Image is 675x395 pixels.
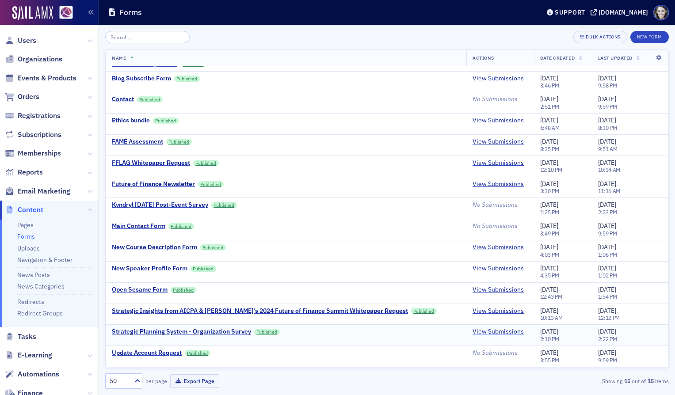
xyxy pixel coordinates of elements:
a: New Form [630,32,669,40]
a: E-Learning [5,350,52,360]
div: No Submissions [473,201,528,209]
a: Open Sesame Form [112,286,168,294]
a: New Speaker Profile Form [112,265,187,273]
a: Subscriptions [5,130,61,140]
a: View Submissions [473,180,524,188]
a: News Posts [17,271,50,279]
span: [DATE] [598,201,616,209]
span: Subscriptions [18,130,61,140]
time: 2:22 PM [598,335,617,342]
time: 1:02 PM [598,272,617,279]
a: FFLAG Whitepaper Request [112,159,190,167]
a: Published [137,96,163,103]
span: [DATE] [598,243,616,251]
a: View Submissions [473,307,524,315]
span: [DATE] [540,285,558,293]
div: Bulk Actions [586,34,620,39]
a: Update Account Request [112,349,182,357]
time: 3:30 PM [540,187,559,194]
a: Redirect Groups [17,309,63,317]
time: 4:03 PM [540,251,559,258]
a: View Submissions [473,243,524,251]
span: [DATE] [540,180,558,188]
span: Email Marketing [18,186,70,196]
time: 9:59 PM [598,357,617,364]
span: [DATE] [598,116,616,124]
a: Registrations [5,111,61,121]
div: No Submissions [473,95,528,103]
a: View Submissions [473,286,524,294]
a: Users [5,36,36,46]
time: 8:30 PM [598,124,617,131]
a: Forms [17,232,35,240]
a: Memberships [5,148,61,158]
a: New Course Description Form [112,243,197,251]
a: Uploads [17,244,40,252]
time: 9:51 AM [598,145,618,152]
div: 50 [110,376,129,386]
a: Navigation & Footer [17,256,72,264]
input: Search… [105,31,190,43]
span: [DATE] [540,116,558,124]
a: Email Marketing [5,186,70,196]
span: [DATE] [598,74,616,82]
span: Actions [473,55,494,61]
a: Published [153,118,179,124]
a: Published [211,202,237,208]
div: Kyndryl [DATE] Post-Event Survey [112,201,208,209]
span: Organizations [18,54,62,64]
time: 2:23 PM [598,209,617,216]
span: Registrations [18,111,61,121]
time: 1:25 PM [540,209,559,216]
div: Support [555,8,585,16]
a: Orders [5,92,39,102]
a: View Submissions [473,328,524,336]
label: per page [145,377,167,385]
a: Published [171,287,196,293]
a: Strategic Planning System - Organization Survey [112,328,251,336]
div: No Submissions [473,349,528,357]
a: Published [193,160,219,166]
button: [DOMAIN_NAME] [591,9,651,15]
span: [DATE] [540,137,558,145]
a: Published [191,266,216,272]
a: Published [200,244,226,251]
span: [DATE] [598,327,616,335]
a: Published [185,350,210,356]
span: [DATE] [540,243,558,251]
a: News Categories [17,282,65,290]
a: Future of Finance Newsletter [112,180,195,188]
h1: Forms [119,7,142,18]
a: View Submissions [473,159,524,167]
button: Bulk Actions [573,31,627,43]
span: Content [18,205,43,215]
time: 12:10 PM [540,166,562,173]
a: Main Contact Form [112,222,165,230]
time: 10:34 AM [598,166,621,173]
span: Name [112,55,126,61]
a: Pages [17,221,34,229]
img: SailAMX [12,6,53,20]
time: 3:55 PM [540,357,559,364]
a: Published [166,139,192,145]
img: SailAMX [59,6,73,19]
time: 10:13 AM [540,314,563,321]
time: 1:54 PM [598,293,617,300]
span: [DATE] [540,222,558,230]
time: 1:06 PM [598,251,617,258]
span: [DATE] [598,307,616,315]
span: [DATE] [598,285,616,293]
time: 2:10 PM [540,335,559,342]
a: View Submissions [473,138,524,146]
a: View Submissions [473,265,524,273]
a: Published [254,329,280,335]
span: [DATE] [540,327,558,335]
span: Profile [653,5,669,20]
span: Users [18,36,36,46]
strong: 15 [622,377,632,385]
a: Contact [112,95,134,103]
